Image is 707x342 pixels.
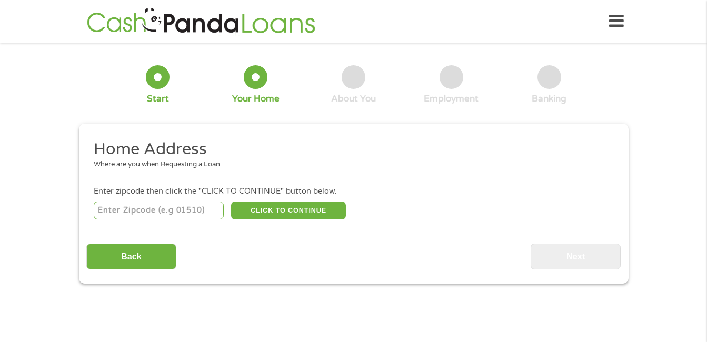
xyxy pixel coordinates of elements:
[86,244,176,269] input: Back
[531,244,621,269] input: Next
[424,93,479,105] div: Employment
[331,93,376,105] div: About You
[231,202,346,219] button: CLICK TO CONTINUE
[532,93,566,105] div: Banking
[232,93,280,105] div: Your Home
[94,202,224,219] input: Enter Zipcode (e.g 01510)
[147,93,169,105] div: Start
[84,6,318,36] img: GetLoanNow Logo
[94,139,605,160] h2: Home Address
[94,186,613,197] div: Enter zipcode then click the "CLICK TO CONTINUE" button below.
[94,159,605,170] div: Where are you when Requesting a Loan.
